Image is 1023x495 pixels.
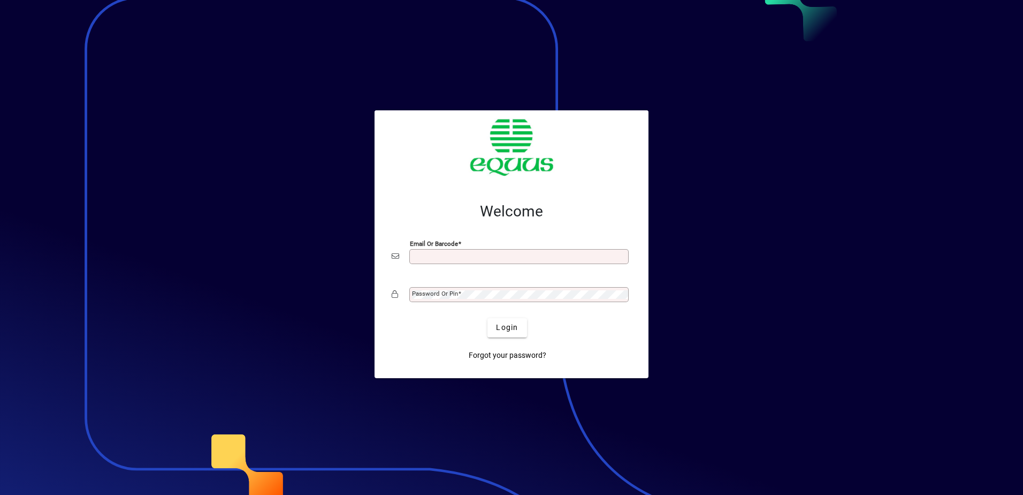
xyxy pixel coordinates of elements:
span: Forgot your password? [469,350,546,361]
button: Login [487,318,526,337]
mat-label: Password or Pin [412,290,458,297]
span: Login [496,322,518,333]
a: Forgot your password? [464,346,551,365]
h2: Welcome [392,202,631,221]
mat-label: Email or Barcode [410,239,458,247]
